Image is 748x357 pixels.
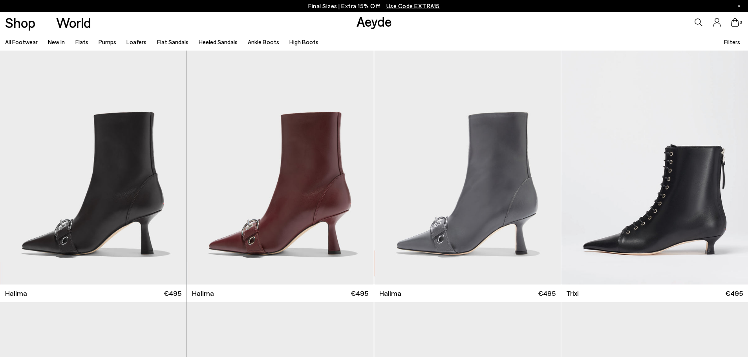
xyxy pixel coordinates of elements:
a: World [56,16,91,29]
span: Navigate to /collections/ss25-final-sizes [386,2,440,9]
span: Trixi [566,288,579,298]
img: Trixi Lace-Up Boots [561,51,748,285]
span: Filters [724,38,740,45]
span: Halima [379,288,401,298]
a: All Footwear [5,38,38,45]
span: Halima [192,288,214,298]
span: 0 [739,20,743,25]
a: Flat Sandals [157,38,188,45]
a: Pumps [99,38,116,45]
span: Halima [5,288,27,298]
a: Ankle Boots [248,38,279,45]
a: Flats [75,38,88,45]
span: €495 [164,288,181,298]
a: Loafers [126,38,146,45]
a: 0 [731,18,739,27]
a: High Boots [289,38,318,45]
span: €495 [538,288,556,298]
a: Halima €495 [374,285,561,302]
a: Trixi €495 [561,285,748,302]
img: Halima Eyelet Pointed Boots [374,51,561,285]
span: €495 [351,288,368,298]
a: New In [48,38,65,45]
p: Final Sizes | Extra 15% Off [308,1,440,11]
a: Halima €495 [187,285,373,302]
span: €495 [725,288,743,298]
img: Halima Eyelet Pointed Boots [187,51,373,285]
a: Heeled Sandals [199,38,238,45]
a: Aeyde [357,13,392,29]
a: Shop [5,16,35,29]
